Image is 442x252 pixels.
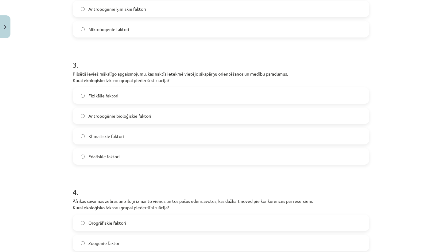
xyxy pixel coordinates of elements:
[81,155,85,159] input: Edafiskie faktori
[88,26,129,33] span: Mikrobogēnie faktori
[73,198,369,211] p: Āfrikas savannās zebras un ziloņi izmanto vienus un tos pašus ūdens avotus, kas dažkārt noved pie...
[81,94,85,98] input: Fizikālie faktori
[88,6,146,12] span: Antropogēnie ķīmiskie faktori
[88,220,126,226] span: Orogrāfiskie faktori
[73,177,369,196] h1: 4 .
[73,50,369,69] h1: 3 .
[88,153,120,160] span: Edafiskie faktori
[88,113,151,119] span: Antropogēnie bioloģiskie faktori
[88,240,121,246] span: Zoogēnie faktori
[4,25,6,29] img: icon-close-lesson-0947bae3869378f0d4975bcd49f059093ad1ed9edebbc8119c70593378902aed.svg
[88,93,118,99] span: Fizikālie faktori
[81,134,85,138] input: Klimatiskie faktori
[81,114,85,118] input: Antropogēnie bioloģiskie faktori
[81,7,85,11] input: Antropogēnie ķīmiskie faktori
[88,133,124,140] span: Klimatiskie faktori
[73,71,369,84] p: Pilsētā ievieš mākslīgo apgaismojumu, kas naktīs ietekmē vietējo sikspārņu orientēšanos un medību...
[81,241,85,245] input: Zoogēnie faktori
[81,27,85,31] input: Mikrobogēnie faktori
[81,221,85,225] input: Orogrāfiskie faktori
